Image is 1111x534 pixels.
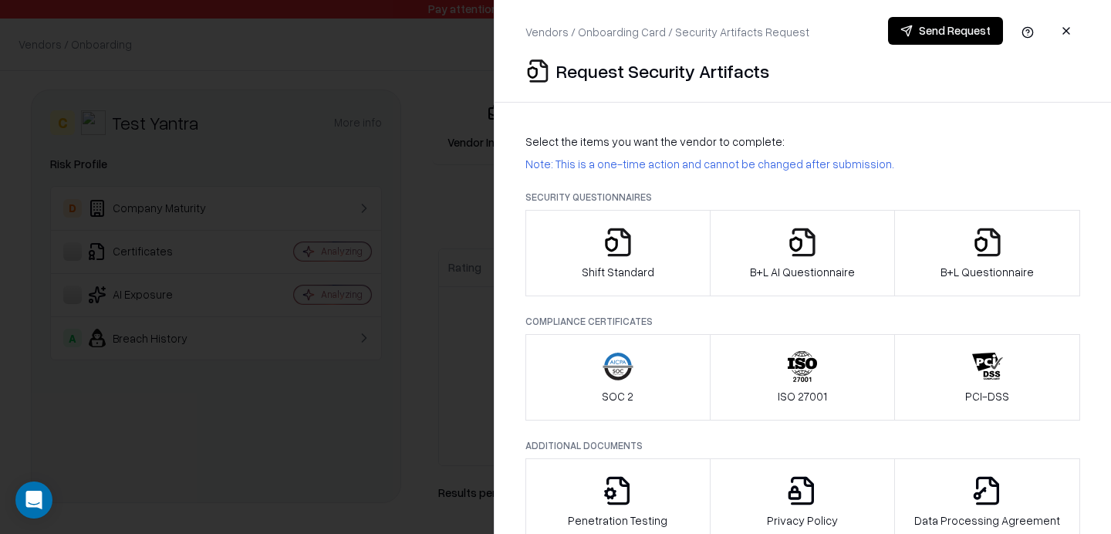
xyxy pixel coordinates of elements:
[525,439,1080,452] p: Additional Documents
[525,133,1080,150] p: Select the items you want the vendor to complete:
[525,210,711,296] button: Shift Standard
[525,191,1080,204] p: Security Questionnaires
[940,264,1034,280] p: B+L Questionnaire
[602,388,633,404] p: SOC 2
[914,512,1060,529] p: Data Processing Agreement
[750,264,855,280] p: B+L AI Questionnaire
[965,388,1009,404] p: PCI-DSS
[778,388,827,404] p: ISO 27001
[710,334,896,421] button: ISO 27001
[568,512,667,529] p: Penetration Testing
[894,334,1080,421] button: PCI-DSS
[582,264,654,280] p: Shift Standard
[888,17,1003,45] button: Send Request
[894,210,1080,296] button: B+L Questionnaire
[525,315,1080,328] p: Compliance Certificates
[556,59,769,83] p: Request Security Artifacts
[525,334,711,421] button: SOC 2
[525,24,809,40] p: Vendors / Onboarding Card / Security Artifacts Request
[525,156,1080,172] p: Note: This is a one-time action and cannot be changed after submission.
[767,512,838,529] p: Privacy Policy
[710,210,896,296] button: B+L AI Questionnaire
